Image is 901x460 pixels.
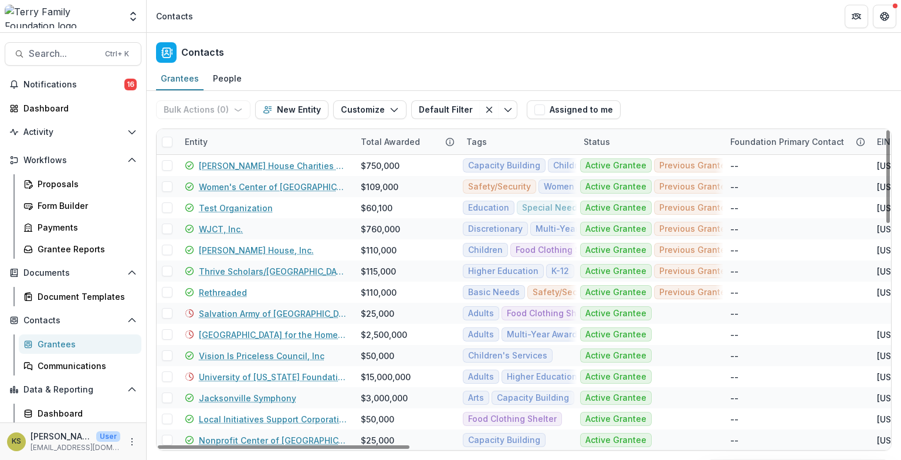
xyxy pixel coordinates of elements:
div: Entity [178,129,354,154]
a: Women's Center of [GEOGRAPHIC_DATA] [199,181,347,193]
a: Grantee Reports [19,239,141,259]
span: Active Grantee [585,224,646,234]
span: K-12 [551,266,569,276]
button: Open Data & Reporting [5,380,141,399]
a: Communications [19,356,141,376]
a: Jacksonville Symphony [199,392,296,404]
div: Dashboard [38,407,132,420]
a: Proposals [19,174,141,194]
button: Search... [5,42,141,66]
a: Nonprofit Center of [GEOGRAPHIC_DATA][US_STATE] [199,434,347,447]
div: Foundation Primary Contact [723,129,870,154]
div: $25,000 [361,434,394,447]
span: Education [468,203,509,213]
p: [PERSON_NAME] [31,430,92,442]
a: Dashboard [19,404,141,423]
a: Vision Is Priceless Council, Inc [199,350,324,362]
div: Entity [178,136,215,148]
div: Kathleen Shaw [12,438,21,445]
span: Active Grantee [585,435,646,445]
div: -- [730,371,739,383]
nav: breadcrumb [151,8,198,25]
div: Form Builder [38,199,132,212]
div: -- [730,307,739,320]
img: Terry Family Foundation logo [5,5,120,28]
div: Tags [459,136,494,148]
span: Discretionary [468,224,523,234]
div: $15,000,000 [361,371,411,383]
div: Status [577,129,723,154]
div: $115,000 [361,265,396,278]
div: $760,000 [361,223,400,235]
div: Tags [459,129,577,154]
div: -- [730,202,739,214]
span: Adults [468,330,494,340]
div: -- [730,329,739,341]
button: New Entity [255,100,328,119]
span: 16 [124,79,137,90]
button: Customize [333,100,407,119]
span: Special Needs [522,203,582,213]
div: Payments [38,221,132,234]
span: Contacts [23,316,123,326]
span: Adults [468,372,494,382]
div: Document Templates [38,290,132,303]
span: Safety/Security [533,287,595,297]
div: Status [577,136,617,148]
a: Document Templates [19,287,141,306]
a: Grantees [19,334,141,354]
span: Previous Grantee [659,182,731,192]
span: Previous Grantee [659,245,731,255]
span: Children [553,161,588,171]
div: -- [730,413,739,425]
span: Food Clothing Shelter [507,309,595,319]
a: Test Organization [199,202,273,214]
div: Grantees [38,338,132,350]
span: Documents [23,268,123,278]
div: -- [730,160,739,172]
a: Dashboard [5,99,141,118]
span: Active Grantee [585,393,646,403]
div: People [208,70,246,87]
span: Multi-Year Award [507,330,577,340]
a: Salvation Army of [GEOGRAPHIC_DATA][US_STATE] [199,307,347,320]
span: Previous Grantee [659,203,731,213]
div: EIN [870,136,897,148]
span: Children's Services [468,351,547,361]
span: Active Grantee [585,266,646,276]
button: Get Help [873,5,896,28]
div: Total Awarded [354,136,427,148]
div: $50,000 [361,413,394,425]
a: [GEOGRAPHIC_DATA] for the Homeless [199,329,347,341]
span: Active Grantee [585,351,646,361]
button: Notifications16 [5,75,141,94]
div: $3,000,000 [361,392,408,404]
div: $109,000 [361,181,398,193]
button: Open Contacts [5,311,141,330]
button: Assigned to me [527,100,621,119]
div: Grantees [156,70,204,87]
span: Capacity Building [497,393,569,403]
span: Active Grantee [585,287,646,297]
span: Food Clothing Shelter [516,245,604,255]
div: -- [730,286,739,299]
h2: Contacts [181,47,224,58]
div: Ctrl + K [103,48,131,60]
a: Local Initiatives Support Corporation [199,413,347,425]
button: More [125,435,139,449]
div: $50,000 [361,350,394,362]
a: Payments [19,218,141,237]
a: People [208,67,246,90]
a: [PERSON_NAME] House, Inc. [199,244,314,256]
a: WJCT, Inc. [199,223,243,235]
span: Basic Needs [468,287,520,297]
span: Children [468,245,503,255]
div: Dashboard [23,102,132,114]
span: Arts [468,393,484,403]
a: Form Builder [19,196,141,215]
div: Grantee Reports [38,243,132,255]
button: Toggle menu [499,100,517,119]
